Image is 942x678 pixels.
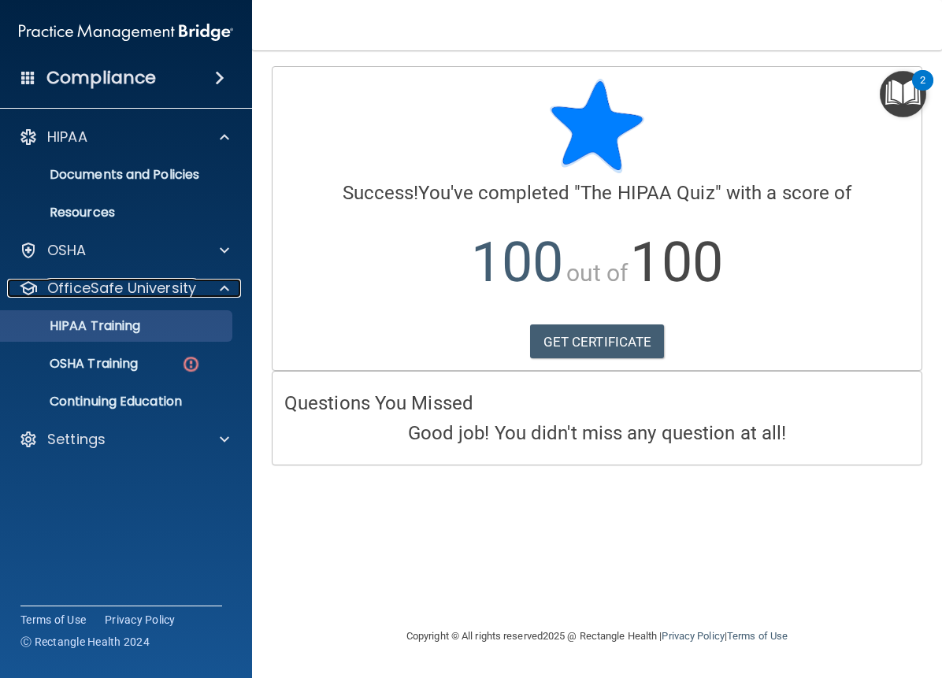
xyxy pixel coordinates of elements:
[19,17,233,48] img: PMB logo
[10,356,138,372] p: OSHA Training
[566,259,629,287] span: out of
[662,630,724,642] a: Privacy Policy
[284,393,910,413] h4: Questions You Missed
[471,230,563,295] span: 100
[20,634,150,650] span: Ⓒ Rectangle Health 2024
[46,67,156,89] h4: Compliance
[19,241,229,260] a: OSHA
[47,430,106,449] p: Settings
[20,612,86,628] a: Terms of Use
[19,279,229,298] a: OfficeSafe University
[284,423,910,443] h4: Good job! You didn't miss any question at all!
[343,182,419,204] span: Success!
[19,128,229,146] a: HIPAA
[580,182,714,204] span: The HIPAA Quiz
[10,167,225,183] p: Documents and Policies
[10,318,140,334] p: HIPAA Training
[550,79,644,173] img: blue-star-rounded.9d042014.png
[47,128,87,146] p: HIPAA
[47,279,196,298] p: OfficeSafe University
[630,230,722,295] span: 100
[47,241,87,260] p: OSHA
[727,630,788,642] a: Terms of Use
[105,612,176,628] a: Privacy Policy
[880,71,926,117] button: Open Resource Center, 2 new notifications
[920,80,925,101] div: 2
[10,394,225,409] p: Continuing Education
[310,611,885,661] div: Copyright © All rights reserved 2025 @ Rectangle Health | |
[530,324,665,359] a: GET CERTIFICATE
[181,354,201,374] img: danger-circle.6113f641.png
[19,430,229,449] a: Settings
[10,205,225,220] p: Resources
[284,183,910,203] h4: You've completed " " with a score of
